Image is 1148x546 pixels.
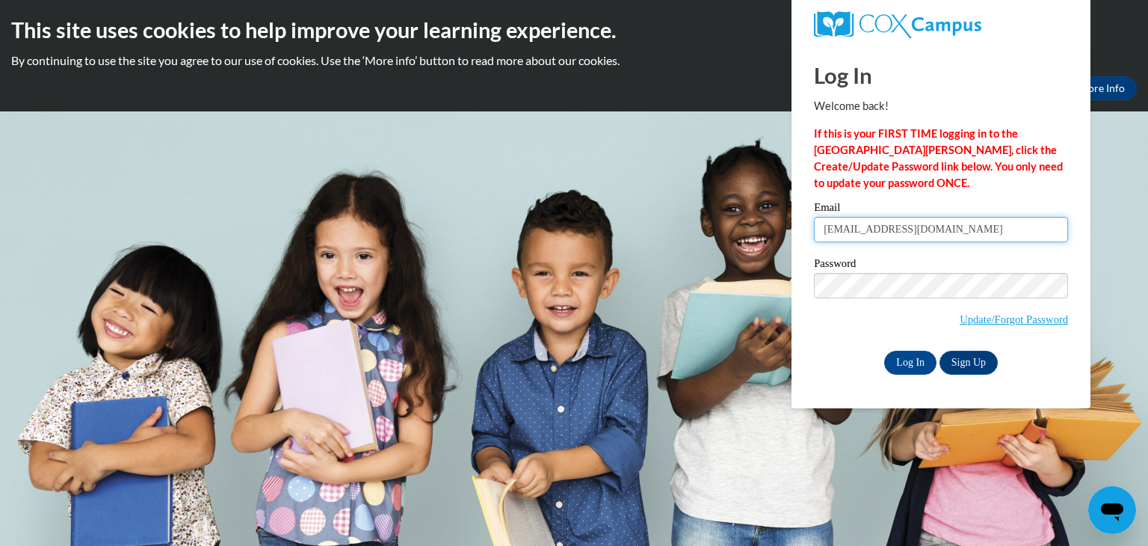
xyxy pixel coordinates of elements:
p: By continuing to use the site you agree to our use of cookies. Use the ‘More info’ button to read... [11,52,1137,69]
h1: Log In [814,60,1068,91]
img: COX Campus [814,11,981,38]
a: COX Campus [814,11,1068,38]
h2: This site uses cookies to help improve your learning experience. [11,15,1137,45]
iframe: Button to launch messaging window [1088,486,1136,534]
input: Log In [884,351,936,375]
a: Update/Forgot Password [960,313,1068,325]
p: Welcome back! [814,98,1068,114]
label: Password [814,258,1068,273]
label: Email [814,202,1068,217]
a: More Info [1067,76,1137,100]
a: Sign Up [939,351,998,375]
strong: If this is your FIRST TIME logging in to the [GEOGRAPHIC_DATA][PERSON_NAME], click the Create/Upd... [814,127,1063,189]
